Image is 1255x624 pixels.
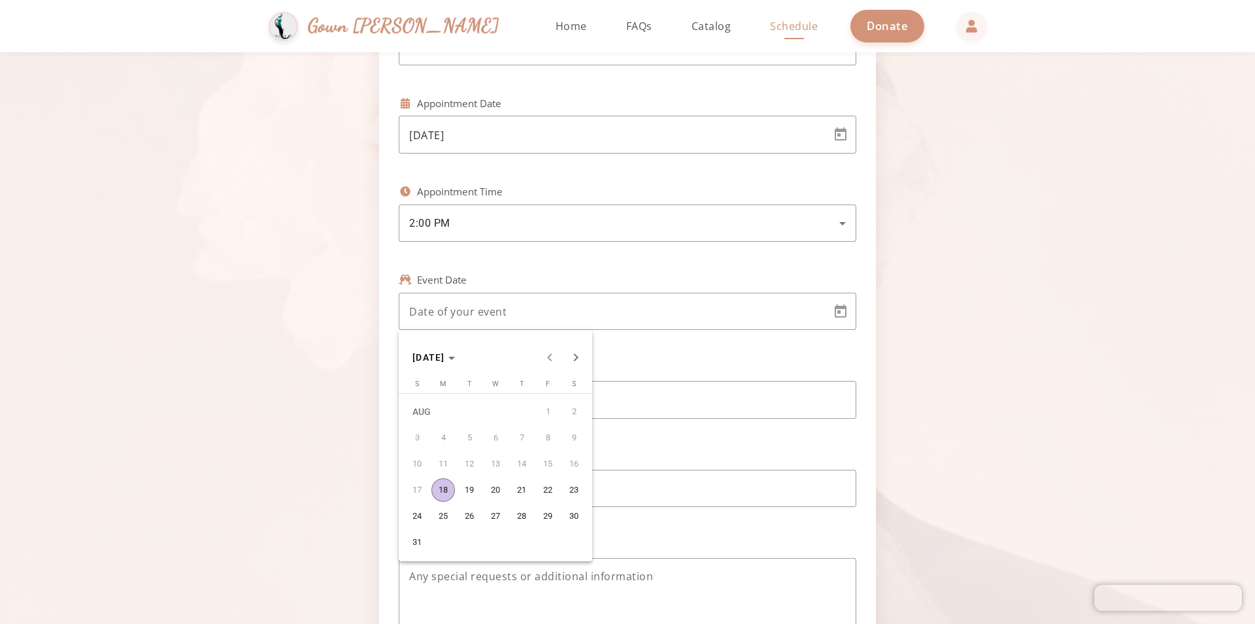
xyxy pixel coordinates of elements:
button: August 27, 2025 [482,503,509,529]
button: August 18, 2025 [430,477,456,503]
span: 22 [536,478,560,502]
button: August 3, 2025 [404,425,430,451]
iframe: Chatra live chat [1094,585,1242,611]
button: August 30, 2025 [561,503,587,529]
button: August 28, 2025 [509,503,535,529]
span: W [492,380,499,388]
span: T [467,380,472,388]
button: August 4, 2025 [430,425,456,451]
button: August 14, 2025 [509,451,535,477]
span: 25 [431,504,455,528]
button: August 9, 2025 [561,425,587,451]
button: August 22, 2025 [535,477,561,503]
span: 30 [562,504,586,528]
span: 14 [510,452,533,476]
span: 5 [458,426,481,450]
button: Choose month and year [407,346,460,369]
span: M [440,380,446,388]
span: 31 [405,531,429,554]
button: August 10, 2025 [404,451,430,477]
span: 27 [484,504,507,528]
button: August 24, 2025 [404,503,430,529]
button: August 26, 2025 [456,503,482,529]
button: August 12, 2025 [456,451,482,477]
button: August 23, 2025 [561,477,587,503]
span: 7 [510,426,533,450]
button: August 25, 2025 [430,503,456,529]
span: 12 [458,452,481,476]
span: S [572,380,577,388]
span: 26 [458,504,481,528]
button: August 20, 2025 [482,477,509,503]
button: August 13, 2025 [482,451,509,477]
span: 18 [431,478,455,502]
button: August 29, 2025 [535,503,561,529]
span: 8 [536,426,560,450]
span: 9 [562,426,586,450]
span: T [520,380,524,388]
button: August 16, 2025 [561,451,587,477]
span: F [546,380,550,388]
span: 6 [484,426,507,450]
span: [DATE] [412,352,445,363]
span: 13 [484,452,507,476]
span: 19 [458,478,481,502]
button: August 31, 2025 [404,529,430,555]
button: August 1, 2025 [535,399,561,425]
button: August 8, 2025 [535,425,561,451]
span: 10 [405,452,429,476]
span: 23 [562,478,586,502]
span: 17 [405,478,429,502]
span: 3 [405,426,429,450]
button: August 6, 2025 [482,425,509,451]
span: 24 [405,504,429,528]
span: 15 [536,452,560,476]
button: August 5, 2025 [456,425,482,451]
span: 21 [510,478,533,502]
button: August 19, 2025 [456,477,482,503]
button: August 17, 2025 [404,477,430,503]
span: 11 [431,452,455,476]
span: S [415,380,420,388]
button: August 2, 2025 [561,399,587,425]
button: August 15, 2025 [535,451,561,477]
button: Next month [563,344,589,370]
span: 16 [562,452,586,476]
span: 1 [536,400,560,423]
span: 20 [484,478,507,502]
span: 28 [510,504,533,528]
button: August 21, 2025 [509,477,535,503]
button: August 7, 2025 [509,425,535,451]
button: August 11, 2025 [430,451,456,477]
span: 2 [562,400,586,423]
span: 29 [536,504,560,528]
td: AUG [404,399,535,425]
span: 4 [431,426,455,450]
